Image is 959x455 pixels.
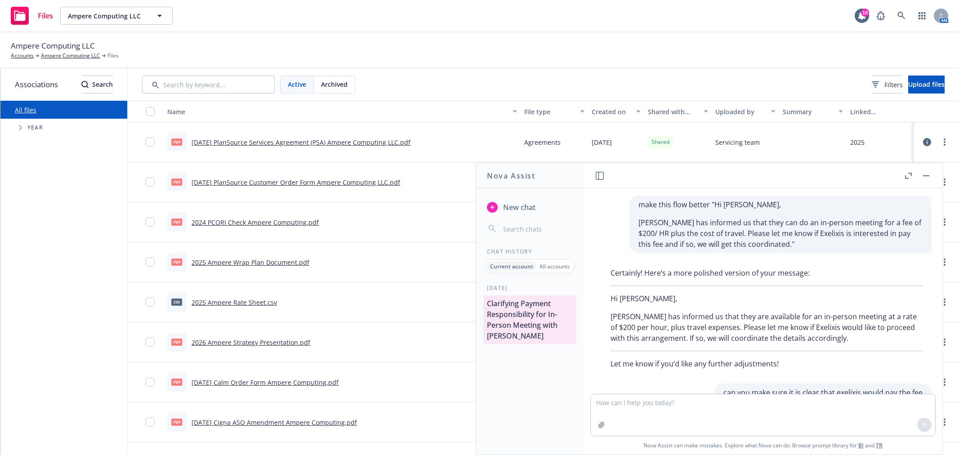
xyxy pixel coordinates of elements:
[501,223,573,235] input: Search chats
[192,338,310,347] a: 2026 Ampere Strategy Presentation.pdf
[638,217,923,250] p: [PERSON_NAME] has informed us that they can do an in-person meeting for a fee of $200/ HR plus th...
[939,417,950,428] a: more
[476,248,584,255] div: Chat History
[146,378,155,387] input: Toggle Row Selected
[146,258,155,267] input: Toggle Row Selected
[501,202,535,213] span: New chat
[939,137,950,147] a: more
[171,178,182,185] span: pdf
[192,138,410,147] a: [DATE] PlanSource Services Agreement (PSA) Ampere Computing LLC.pdf
[192,218,319,227] a: 2024 PCORI Check Ampere Computing.pdf
[192,298,277,307] a: 2025 Ampere Rate Sheet.csv
[643,436,883,455] span: Nova Assist can make mistakes. Explore what Nova can do: Browse prompt library for and
[611,268,923,278] p: Certainly! Here’s a more polished version of your message:
[638,199,923,210] p: make this flow better "Hi [PERSON_NAME],
[861,9,869,17] div: 10
[288,80,306,89] span: Active
[192,258,309,267] a: 2025 Ampere Wrap Plan Document.pdf
[81,76,113,94] button: SearchSearch
[892,7,910,25] a: Search
[850,107,910,116] div: Linked associations
[521,101,588,122] button: File type
[872,76,903,94] button: Filters
[779,101,847,122] button: Summary
[644,101,712,122] button: Shared with client
[171,259,182,265] span: pdf
[490,263,533,270] p: Current account
[146,418,155,427] input: Toggle Row Selected
[723,387,923,398] p: can you make sure it is clear that exelixis would pay the fee
[171,339,182,345] span: pdf
[592,138,612,147] span: [DATE]
[146,338,155,347] input: Toggle Row Selected
[60,7,173,25] button: Ampere Computing LLC
[715,107,766,116] div: Uploaded by
[939,297,950,308] a: more
[171,419,182,425] span: pdf
[872,80,903,89] span: Filters
[146,218,155,227] input: Toggle Row Selected
[321,80,348,89] span: Archived
[15,106,36,114] a: All files
[146,298,155,307] input: Toggle Row Selected
[611,311,923,343] p: [PERSON_NAME] has informed us that they are available for an in-person meeting at a rate of $200 ...
[38,12,53,19] span: Files
[847,101,914,122] button: Linked associations
[41,52,100,60] a: Ampere Computing LLC
[171,138,182,145] span: pdf
[939,177,950,187] a: more
[7,3,57,28] a: Files
[524,107,575,116] div: File type
[524,138,561,147] span: Agreements
[908,80,945,89] span: Upload files
[164,101,521,122] button: Name
[939,337,950,348] a: more
[487,170,535,181] h1: Nova Assist
[11,52,34,60] a: Accounts
[142,76,275,94] input: Search by keyword...
[27,125,43,130] span: Year
[611,293,923,304] p: Hi [PERSON_NAME],
[11,40,95,52] span: Ampere Computing LLC
[939,377,950,388] a: more
[715,138,760,147] span: Servicing team
[68,11,146,21] span: Ampere Computing LLC
[107,52,119,60] span: Files
[592,107,631,116] div: Created on
[908,76,945,94] button: Upload files
[146,178,155,187] input: Toggle Row Selected
[192,178,400,187] a: [DATE] PlanSource Customer Order Form Ampere Computing LLC.pdf
[588,101,644,122] button: Created on
[476,284,584,292] div: [DATE]
[146,138,155,147] input: Toggle Row Selected
[712,101,779,122] button: Uploaded by
[81,81,89,88] svg: Search
[171,379,182,385] span: pdf
[850,138,865,147] div: 2025
[540,263,570,270] p: All accounts
[483,199,576,215] button: New chat
[192,418,357,427] a: [DATE] Cigna ASO Amendment Ampere Computing.pdf
[171,219,182,225] span: pdf
[15,79,58,90] span: Associations
[611,358,923,369] p: Let me know if you’d like any further adjustments!
[483,295,576,344] button: Clarifying Payment Responsibility for In-Person Meeting with [PERSON_NAME]
[913,7,931,25] a: Switch app
[783,107,833,116] div: Summary
[171,299,182,305] span: csv
[884,80,903,89] span: Filters
[81,76,113,93] div: Search
[192,378,339,387] a: [DATE] Calm Order Form Ampere Computing.pdf
[876,442,883,449] a: TR
[939,257,950,268] a: more
[648,107,698,116] div: Shared with client
[146,107,155,116] input: Select all
[167,107,507,116] div: Name
[939,217,950,227] a: more
[0,119,127,137] div: Tree Example
[872,7,890,25] a: Report a Bug
[651,138,669,146] span: Shared
[858,442,864,449] a: BI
